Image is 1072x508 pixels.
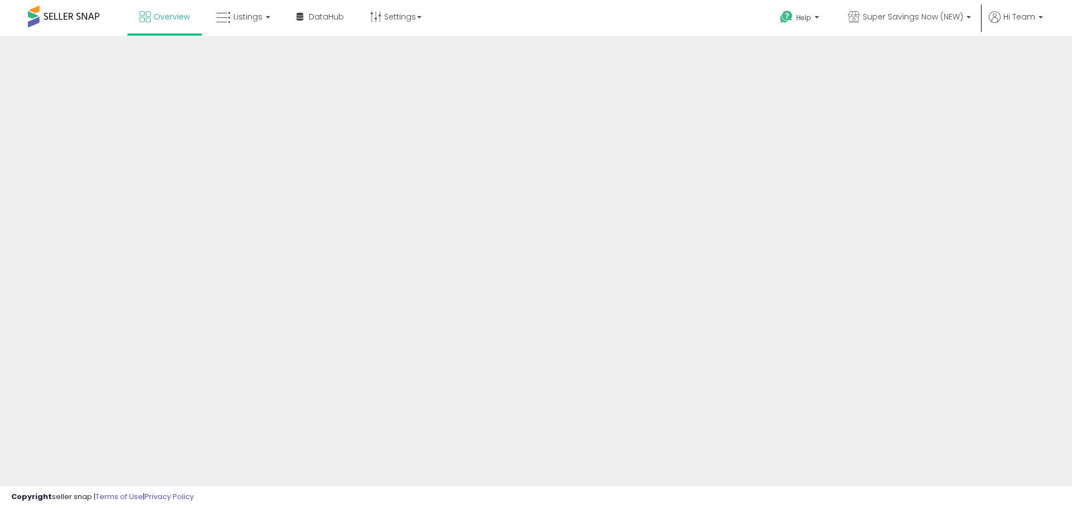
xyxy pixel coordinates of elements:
[779,10,793,24] i: Get Help
[796,13,811,22] span: Help
[309,11,344,22] span: DataHub
[1003,11,1035,22] span: Hi Team
[95,491,143,502] a: Terms of Use
[154,11,190,22] span: Overview
[771,2,830,36] a: Help
[145,491,194,502] a: Privacy Policy
[989,11,1043,36] a: Hi Team
[11,492,194,502] div: seller snap | |
[233,11,262,22] span: Listings
[11,491,52,502] strong: Copyright
[863,11,963,22] span: Super Savings Now (NEW)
